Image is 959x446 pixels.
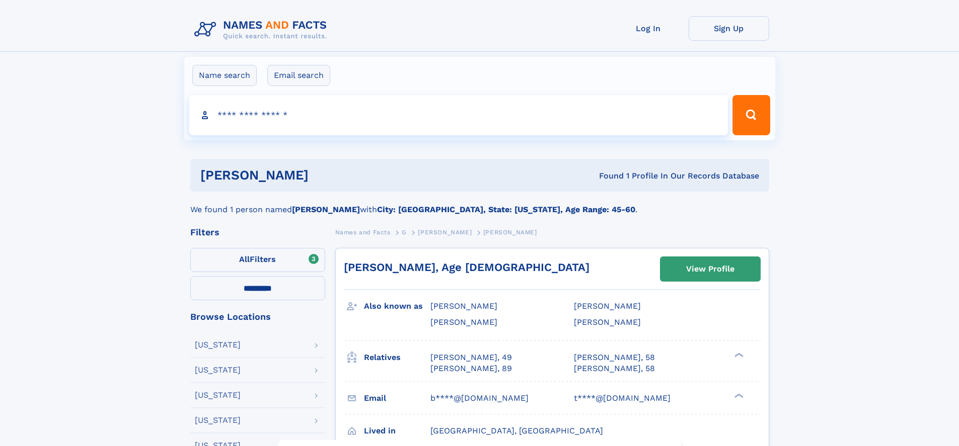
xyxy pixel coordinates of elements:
[732,95,770,135] button: Search Button
[377,205,635,214] b: City: [GEOGRAPHIC_DATA], State: [US_STATE], Age Range: 45-60
[195,341,241,349] div: [US_STATE]
[189,95,728,135] input: search input
[689,16,769,41] a: Sign Up
[402,229,407,236] span: G
[660,257,760,281] a: View Profile
[574,317,641,327] span: [PERSON_NAME]
[190,16,335,43] img: Logo Names and Facts
[430,301,497,311] span: [PERSON_NAME]
[483,229,537,236] span: [PERSON_NAME]
[732,392,744,399] div: ❯
[364,390,430,407] h3: Email
[190,192,769,216] div: We found 1 person named with .
[732,351,744,358] div: ❯
[430,317,497,327] span: [PERSON_NAME]
[335,226,391,238] a: Names and Facts
[608,16,689,41] a: Log In
[574,301,641,311] span: [PERSON_NAME]
[200,169,454,182] h1: [PERSON_NAME]
[574,352,655,363] a: [PERSON_NAME], 58
[454,170,759,182] div: Found 1 Profile In Our Records Database
[364,349,430,366] h3: Relatives
[364,298,430,315] h3: Also known as
[190,248,325,272] label: Filters
[190,228,325,237] div: Filters
[418,226,472,238] a: [PERSON_NAME]
[430,363,512,374] a: [PERSON_NAME], 89
[267,65,330,86] label: Email search
[418,229,472,236] span: [PERSON_NAME]
[195,416,241,424] div: [US_STATE]
[574,363,655,374] a: [PERSON_NAME], 58
[344,261,589,274] a: [PERSON_NAME], Age [DEMOGRAPHIC_DATA]
[190,312,325,321] div: Browse Locations
[292,205,360,214] b: [PERSON_NAME]
[239,254,250,264] span: All
[192,65,257,86] label: Name search
[364,422,430,439] h3: Lived in
[430,352,512,363] a: [PERSON_NAME], 49
[195,366,241,374] div: [US_STATE]
[686,257,734,281] div: View Profile
[430,426,603,435] span: [GEOGRAPHIC_DATA], [GEOGRAPHIC_DATA]
[195,391,241,399] div: [US_STATE]
[402,226,407,238] a: G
